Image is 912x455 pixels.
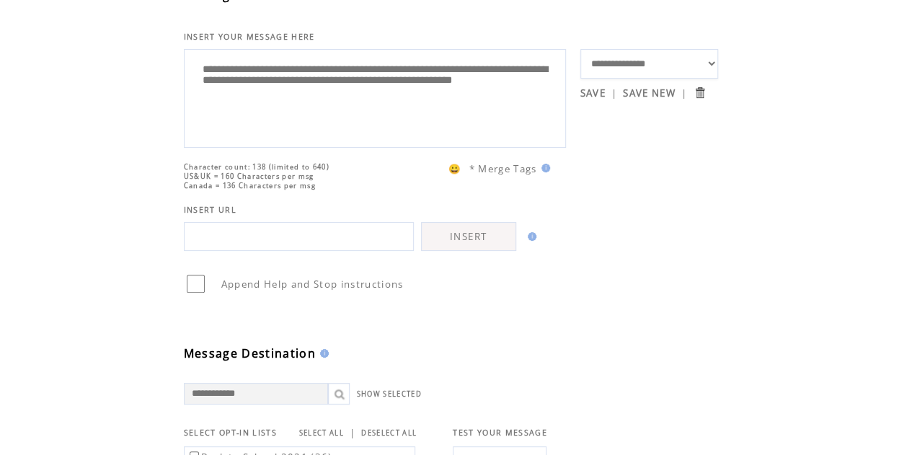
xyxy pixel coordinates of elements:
span: Canada = 136 Characters per msg [184,181,316,190]
span: INSERT YOUR MESSAGE HERE [184,32,315,42]
img: help.gif [537,164,550,172]
span: | [681,87,687,100]
a: DESELECT ALL [361,428,417,438]
span: US&UK = 160 Characters per msg [184,172,314,181]
a: SAVE [580,87,606,100]
img: help.gif [316,349,329,358]
span: INSERT URL [184,205,236,215]
span: Character count: 138 (limited to 640) [184,162,329,172]
span: TEST YOUR MESSAGE [453,428,547,438]
span: Message Destination [184,345,316,361]
span: SELECT OPT-IN LISTS [184,428,277,438]
span: * Merge Tags [469,162,537,175]
span: 😀 [448,162,461,175]
a: SAVE NEW [623,87,676,100]
input: Submit [693,86,707,100]
span: | [350,426,355,439]
span: Append Help and Stop instructions [221,278,404,291]
a: SELECT ALL [299,428,344,438]
span: | [611,87,617,100]
img: help.gif [523,232,536,241]
a: INSERT [421,222,516,251]
a: SHOW SELECTED [357,389,422,399]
